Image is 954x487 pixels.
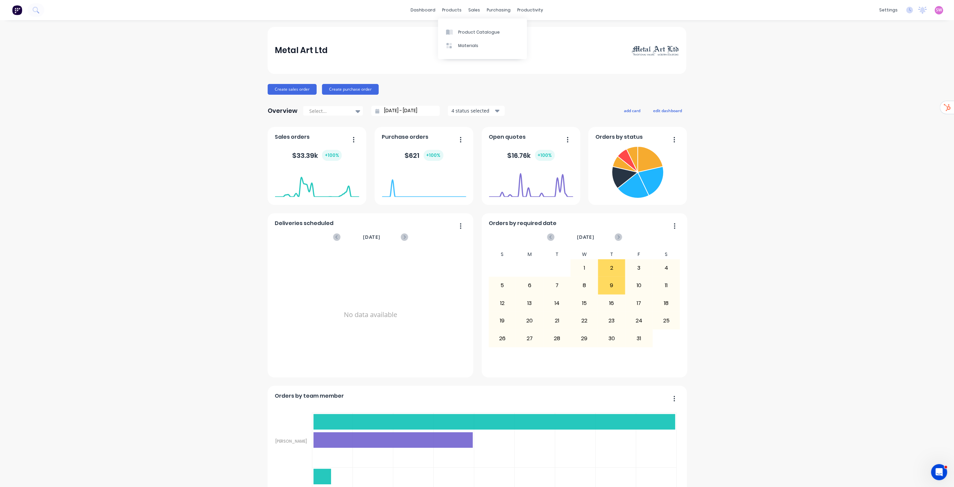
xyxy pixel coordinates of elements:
[653,260,680,276] div: 4
[275,44,328,57] div: Metal Art Ltd
[626,277,652,294] div: 10
[544,295,571,312] div: 14
[275,392,344,400] span: Orders by team member
[516,250,543,259] div: M
[268,104,298,118] div: Overview
[626,295,652,312] div: 17
[322,150,342,161] div: + 100 %
[653,295,680,312] div: 18
[936,7,942,13] span: SW
[516,312,543,329] div: 20
[12,5,22,15] img: Factory
[598,330,625,347] div: 30
[405,150,443,161] div: $ 621
[598,295,625,312] div: 16
[363,233,380,241] span: [DATE]
[489,277,516,294] div: 5
[408,5,439,15] a: dashboard
[598,312,625,329] div: 23
[516,277,543,294] div: 6
[653,312,680,329] div: 25
[535,150,555,161] div: + 100 %
[626,330,652,347] div: 31
[632,45,679,56] img: Metal Art Ltd
[465,5,484,15] div: sales
[489,330,516,347] div: 26
[577,233,594,241] span: [DATE]
[620,106,645,115] button: add card
[571,277,598,294] div: 8
[448,106,505,116] button: 4 status selected
[268,84,317,95] button: Create sales order
[653,277,680,294] div: 11
[275,250,466,380] div: No data available
[438,25,527,39] a: Product Catalogue
[571,260,598,276] div: 1
[571,295,598,312] div: 15
[439,5,465,15] div: products
[275,438,307,444] tspan: [PERSON_NAME]
[596,133,643,141] span: Orders by status
[598,260,625,276] div: 2
[571,330,598,347] div: 29
[489,133,526,141] span: Open quotes
[382,133,429,141] span: Purchase orders
[598,277,625,294] div: 9
[649,106,686,115] button: edit dashboard
[516,295,543,312] div: 13
[438,39,527,52] a: Materials
[292,150,342,161] div: $ 33.39k
[544,312,571,329] div: 21
[543,250,571,259] div: T
[516,330,543,347] div: 27
[626,312,652,329] div: 24
[275,133,310,141] span: Sales orders
[625,250,653,259] div: F
[931,464,947,480] iframe: Intercom live chat
[458,29,500,35] div: Product Catalogue
[458,43,478,49] div: Materials
[653,250,680,259] div: S
[489,295,516,312] div: 12
[876,5,901,15] div: settings
[544,277,571,294] div: 7
[484,5,514,15] div: purchasing
[544,330,571,347] div: 28
[489,250,516,259] div: S
[571,250,598,259] div: W
[626,260,652,276] div: 3
[322,84,379,95] button: Create purchase order
[598,250,626,259] div: T
[514,5,547,15] div: productivity
[571,312,598,329] div: 22
[452,107,494,114] div: 4 status selected
[508,150,555,161] div: $ 16.76k
[489,312,516,329] div: 19
[424,150,443,161] div: + 100 %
